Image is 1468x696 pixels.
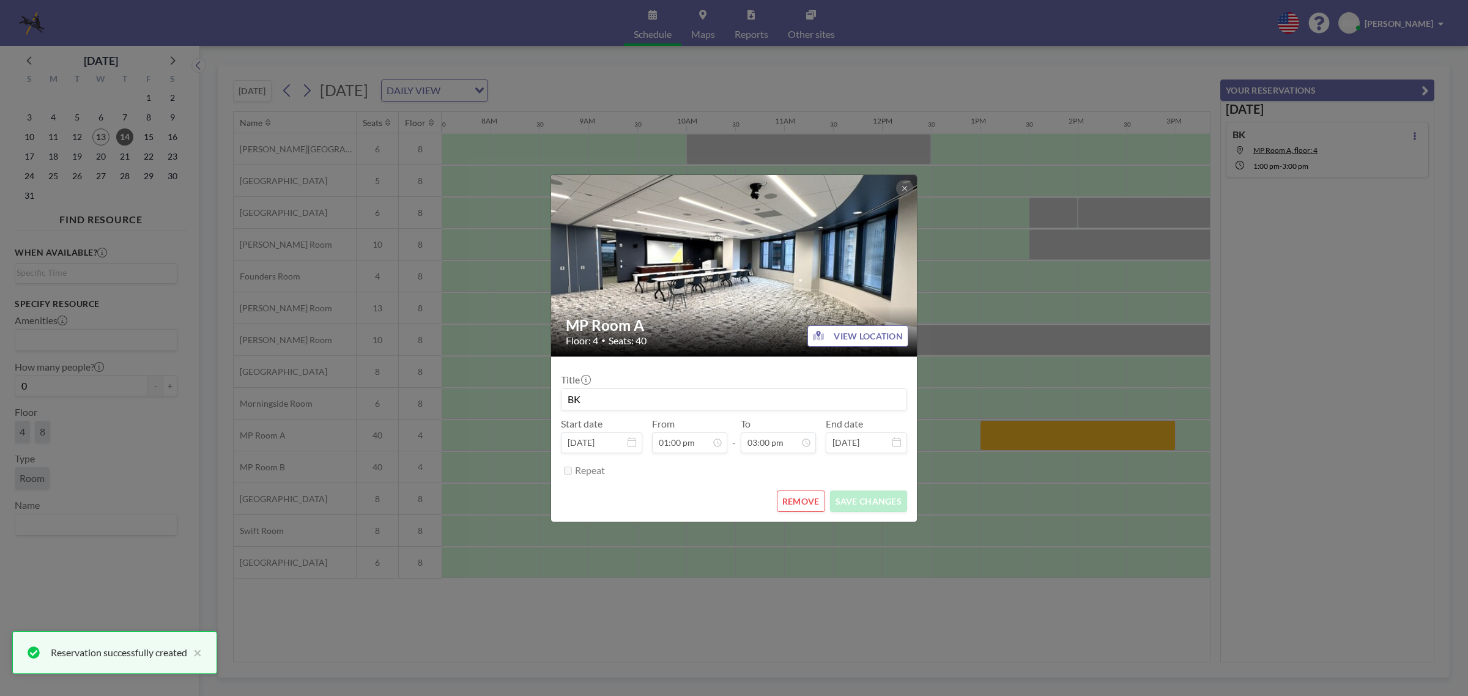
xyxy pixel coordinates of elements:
[551,128,918,403] img: 537.JPEG
[830,491,907,512] button: SAVE CHANGES
[601,336,606,345] span: •
[51,645,187,660] div: Reservation successfully created
[562,389,906,410] input: (No title)
[575,464,605,476] label: Repeat
[732,422,736,449] span: -
[561,374,590,386] label: Title
[609,335,647,347] span: Seats: 40
[652,418,675,430] label: From
[566,335,598,347] span: Floor: 4
[741,418,751,430] label: To
[187,645,202,660] button: close
[826,418,863,430] label: End date
[777,491,825,512] button: REMOVE
[561,418,602,430] label: Start date
[566,316,903,335] h2: MP Room A
[807,325,908,347] button: VIEW LOCATION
